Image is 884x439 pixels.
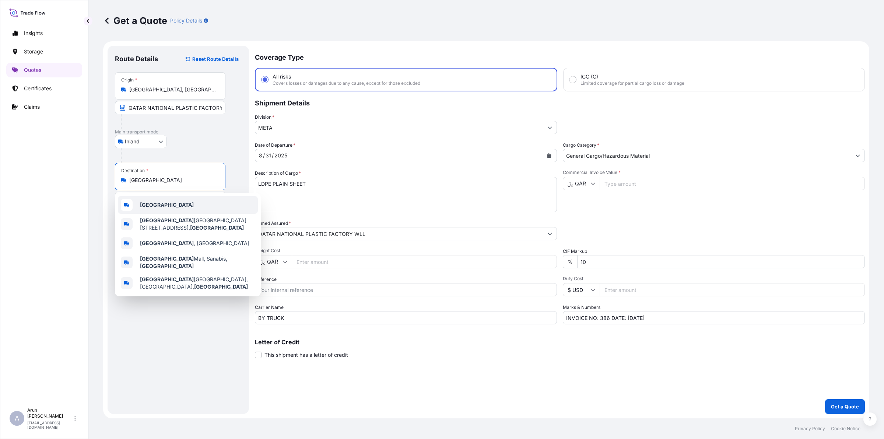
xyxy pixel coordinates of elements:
[194,283,248,290] b: [GEOGRAPHIC_DATA]
[255,304,284,311] label: Carrier Name
[274,151,288,160] div: year,
[129,177,216,184] input: Destination
[115,192,225,205] input: Text to appear on certificate
[255,248,557,254] span: Freight Cost
[115,135,166,148] button: Select transport
[255,170,301,177] label: Description of Cargo
[255,121,543,134] input: Type to search division
[831,403,859,410] p: Get a Quote
[140,240,194,246] b: [GEOGRAPHIC_DATA]
[140,217,194,223] b: [GEOGRAPHIC_DATA]
[140,276,194,282] b: [GEOGRAPHIC_DATA]
[543,227,557,240] button: Show suggestions
[24,85,52,92] p: Certificates
[563,170,865,175] span: Commercial Invoice Value
[563,304,600,311] label: Marks & Numbers
[255,46,865,68] p: Coverage Type
[170,17,202,24] p: Policy Details
[255,177,557,212] textarea: LDPE PLAIN SHEET
[140,255,255,270] span: Mall, Sanabis,
[125,138,140,145] span: Inland
[255,276,277,283] label: Reference
[258,151,263,160] div: month,
[255,114,274,121] label: Division
[795,426,825,432] p: Privacy Policy
[563,142,599,149] label: Cargo Category
[24,48,43,55] p: Storage
[15,415,19,422] span: A
[273,80,420,86] span: Covers losses or damages due to any cause, except for those excluded
[121,77,137,83] div: Origin
[27,407,73,419] p: Arun [PERSON_NAME]
[140,202,194,208] b: [GEOGRAPHIC_DATA]
[27,421,73,429] p: [EMAIL_ADDRESS][DOMAIN_NAME]
[115,193,261,296] div: Show suggestions
[600,283,865,296] input: Enter amount
[255,91,865,114] p: Shipment Details
[273,73,291,80] span: All risks
[115,101,225,114] input: Text to appear on certificate
[140,217,255,231] span: [GEOGRAPHIC_DATA][STREET_ADDRESS],
[24,66,41,74] p: Quotes
[140,263,194,269] b: [GEOGRAPHIC_DATA]
[563,255,577,268] div: %
[831,426,860,432] p: Cookie Notice
[563,248,587,255] label: CIF Markup
[563,149,851,162] input: Select a commodity type
[255,311,557,324] input: Enter name
[121,168,148,174] div: Destination
[115,129,242,135] p: Main transport mode
[580,73,598,80] span: ICC (C)
[255,142,295,149] span: Date of Departure
[264,351,348,359] span: This shipment has a letter of credit
[24,29,43,37] p: Insights
[577,255,865,268] input: Enter percentage
[140,240,249,247] span: , [GEOGRAPHIC_DATA]
[543,121,557,134] button: Show suggestions
[140,255,194,262] b: [GEOGRAPHIC_DATA]
[255,283,557,296] input: Your internal reference
[543,150,555,161] button: Calendar
[580,80,684,86] span: Limited coverage for partial cargo loss or damage
[103,15,167,27] p: Get a Quote
[272,151,274,160] div: /
[140,276,255,290] span: [GEOGRAPHIC_DATA], [GEOGRAPHIC_DATA],
[129,86,216,93] input: Origin
[563,276,865,282] span: Duty Cost
[24,103,40,111] p: Claims
[190,224,244,231] b: [GEOGRAPHIC_DATA]
[263,151,265,160] div: /
[600,177,865,190] input: Type amount
[255,339,865,345] p: Letter of Credit
[292,255,557,268] input: Enter amount
[265,151,272,160] div: day,
[255,227,543,240] input: Full name
[563,311,865,324] input: Number1, number2,...
[255,220,291,227] label: Named Assured
[851,149,864,162] button: Show suggestions
[192,55,239,63] p: Reset Route Details
[115,55,158,63] p: Route Details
